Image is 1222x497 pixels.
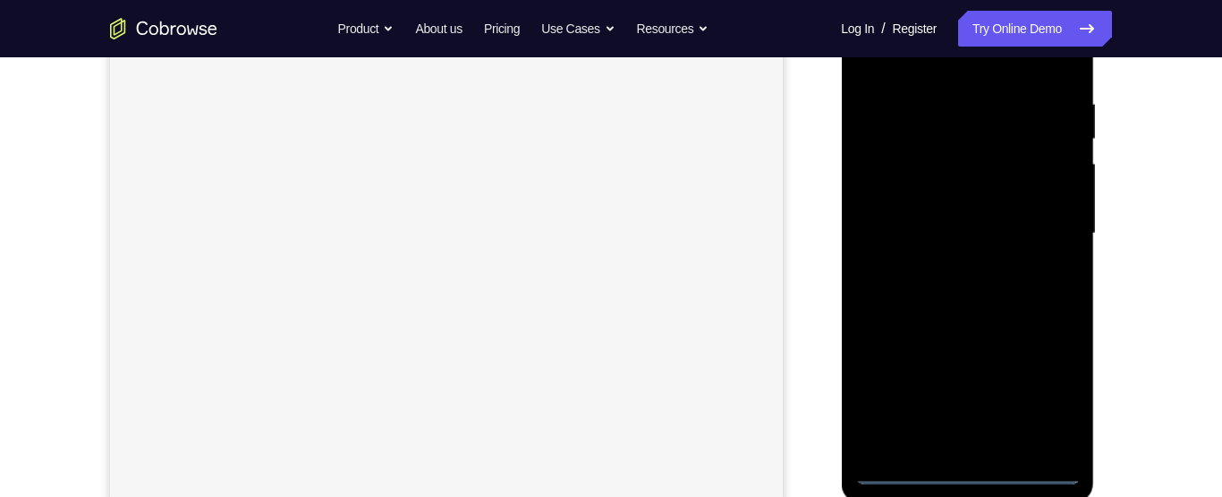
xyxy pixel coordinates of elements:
[338,11,395,47] button: Product
[415,11,462,47] a: About us
[841,11,874,47] a: Log In
[637,11,709,47] button: Resources
[881,18,885,39] span: /
[484,11,520,47] a: Pricing
[110,18,217,39] a: Go to the home page
[893,11,937,47] a: Register
[958,11,1112,47] a: Try Online Demo
[541,11,615,47] button: Use Cases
